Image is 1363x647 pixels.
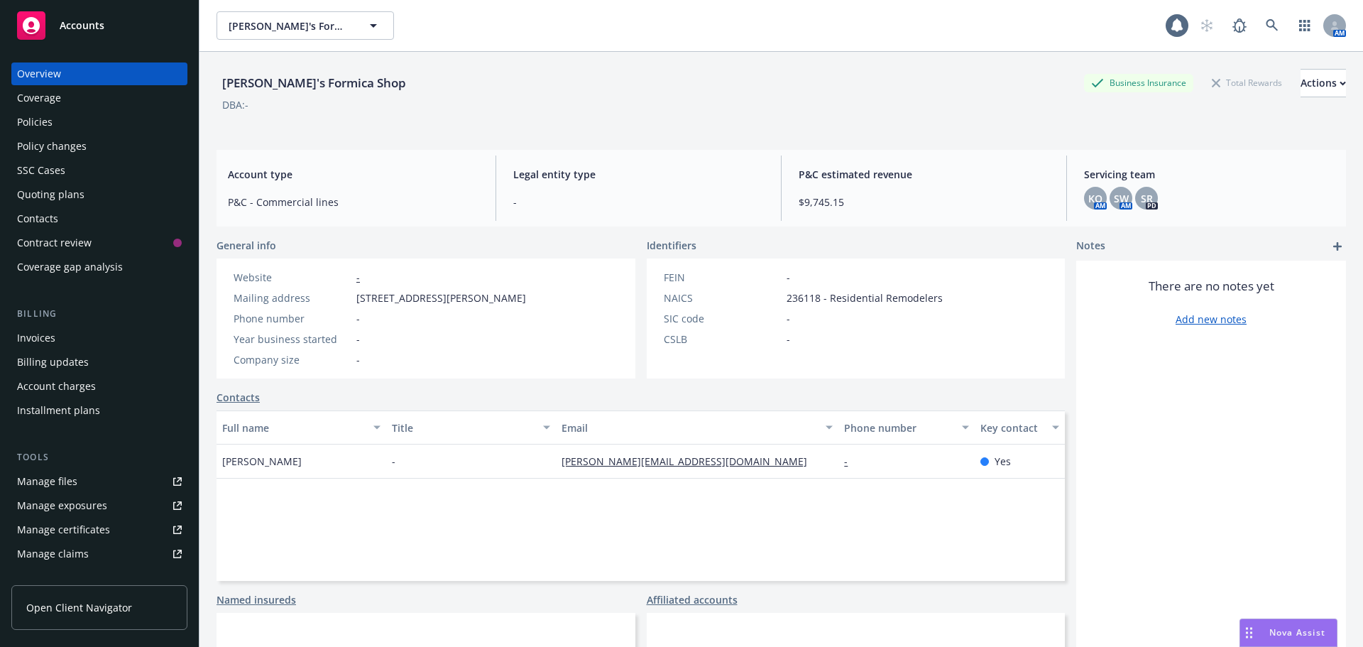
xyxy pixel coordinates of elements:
[17,62,61,85] div: Overview
[799,195,1049,210] span: $9,745.15
[17,183,84,206] div: Quoting plans
[217,11,394,40] button: [PERSON_NAME]'s Formica Shop
[386,411,556,445] button: Title
[222,420,365,435] div: Full name
[1291,11,1319,40] a: Switch app
[11,450,187,464] div: Tools
[664,311,781,326] div: SIC code
[11,375,187,398] a: Account charges
[980,420,1044,435] div: Key contact
[11,135,187,158] a: Policy changes
[1088,191,1102,206] span: KO
[222,97,248,112] div: DBA: -
[1269,626,1325,638] span: Nova Assist
[356,311,360,326] span: -
[234,352,351,367] div: Company size
[1141,191,1153,206] span: SR
[217,238,276,253] span: General info
[787,332,790,347] span: -
[60,20,104,31] span: Accounts
[1114,191,1129,206] span: SW
[1239,619,1337,647] button: Nova Assist
[17,87,61,109] div: Coverage
[356,332,360,347] span: -
[17,256,123,278] div: Coverage gap analysis
[11,567,187,589] a: Manage BORs
[513,195,764,210] span: -
[217,390,260,405] a: Contacts
[1225,11,1254,40] a: Report a Bug
[17,111,53,134] div: Policies
[222,454,302,469] span: [PERSON_NAME]
[392,420,535,435] div: Title
[11,62,187,85] a: Overview
[11,111,187,134] a: Policies
[11,159,187,182] a: SSC Cases
[562,420,817,435] div: Email
[356,290,526,305] span: [STREET_ADDRESS][PERSON_NAME]
[17,207,58,230] div: Contacts
[217,411,386,445] button: Full name
[17,567,84,589] div: Manage BORs
[664,270,781,285] div: FEIN
[356,352,360,367] span: -
[1329,238,1346,255] a: add
[787,270,790,285] span: -
[1240,619,1258,646] div: Drag to move
[11,518,187,541] a: Manage certificates
[392,454,395,469] span: -
[228,167,478,182] span: Account type
[844,420,953,435] div: Phone number
[1084,167,1335,182] span: Servicing team
[11,470,187,493] a: Manage files
[17,494,107,517] div: Manage exposures
[647,238,696,253] span: Identifiers
[562,455,819,468] a: [PERSON_NAME][EMAIL_ADDRESS][DOMAIN_NAME]
[17,543,89,565] div: Manage claims
[799,167,1049,182] span: P&C estimated revenue
[647,592,738,607] a: Affiliated accounts
[1084,74,1193,92] div: Business Insurance
[1176,312,1247,327] a: Add new notes
[11,327,187,349] a: Invoices
[26,600,132,615] span: Open Client Navigator
[1149,278,1274,295] span: There are no notes yet
[17,518,110,541] div: Manage certificates
[17,375,96,398] div: Account charges
[1258,11,1286,40] a: Search
[11,399,187,422] a: Installment plans
[556,411,838,445] button: Email
[11,256,187,278] a: Coverage gap analysis
[975,411,1065,445] button: Key contact
[1205,74,1289,92] div: Total Rewards
[17,232,92,254] div: Contract review
[234,332,351,347] div: Year business started
[17,135,87,158] div: Policy changes
[11,6,187,45] a: Accounts
[11,87,187,109] a: Coverage
[11,307,187,321] div: Billing
[844,455,859,468] a: -
[17,470,77,493] div: Manage files
[787,311,790,326] span: -
[234,311,351,326] div: Phone number
[787,290,943,305] span: 236118 - Residential Remodelers
[838,411,974,445] button: Phone number
[17,351,89,374] div: Billing updates
[11,543,187,565] a: Manage claims
[11,351,187,374] a: Billing updates
[664,290,781,305] div: NAICS
[17,159,65,182] div: SSC Cases
[217,592,296,607] a: Named insureds
[217,74,412,92] div: [PERSON_NAME]'s Formica Shop
[513,167,764,182] span: Legal entity type
[995,454,1011,469] span: Yes
[17,399,100,422] div: Installment plans
[11,207,187,230] a: Contacts
[1076,238,1105,255] span: Notes
[228,195,478,210] span: P&C - Commercial lines
[11,494,187,517] a: Manage exposures
[229,18,351,33] span: [PERSON_NAME]'s Formica Shop
[356,271,360,284] a: -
